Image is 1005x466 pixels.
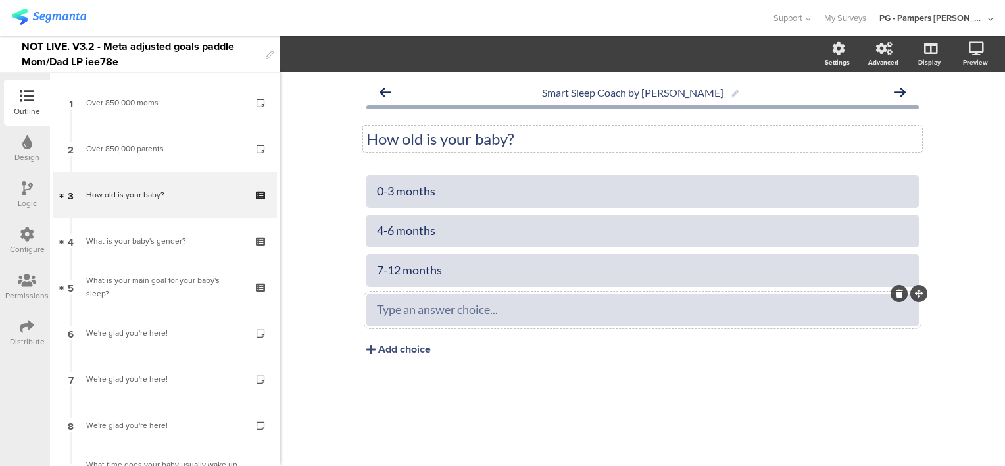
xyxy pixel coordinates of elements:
a: 8 We're glad you're here! [53,402,277,448]
a: 3 How old is your baby? [53,172,277,218]
div: We're glad you're here! [86,326,243,340]
span: 5 [68,280,74,294]
span: 2 [68,142,74,156]
div: Permissions [5,290,49,301]
img: segmanta logo [12,9,86,25]
div: Over 850,000 parents [86,142,243,155]
div: Outline [14,105,40,117]
span: 1 [69,95,73,110]
div: We're glad you're here! [86,373,243,386]
div: Logic [18,197,37,209]
a: 2 Over 850,000 parents [53,126,277,172]
span: 8 [68,418,74,432]
div: Settings [825,57,850,67]
div: We're glad you're here! [86,419,243,432]
span: 4 [68,234,74,248]
div: Display [918,57,941,67]
span: 7 [68,372,74,386]
div: PG - Pampers [PERSON_NAME] [879,12,985,24]
div: NOT LIVE. V3.2 - Meta adjusted goals paddle Mom/Dad LP iee78e [22,36,259,72]
span: Type an answer choice... [377,302,498,317]
span: Support [773,12,802,24]
div: 0-3 months [377,184,908,199]
a: 6 We're glad you're here! [53,310,277,356]
a: 7 We're glad you're here! [53,356,277,402]
span: 6 [68,326,74,340]
button: Add choice [366,333,919,366]
div: Preview [963,57,988,67]
div: Design [14,151,39,163]
span: 3 [68,188,74,202]
a: 1 Over 850,000 moms [53,80,277,126]
div: How old is your baby? [86,188,243,201]
div: What is your baby's gender? [86,234,243,247]
div: What is your main goal for your baby's sleep? [86,274,243,300]
div: Distribute [10,336,45,348]
div: Advanced [868,57,898,67]
div: Over 850,000 moms [86,96,243,109]
span: Smart Sleep Coach by Pampers [542,86,723,99]
div: Configure [10,244,45,255]
p: How old is your baby? [366,129,919,149]
a: 4 What is your baby's gender? [53,218,277,264]
div: Add choice [378,343,431,357]
div: 7-12 months [377,263,908,278]
div: 4-6 months [377,223,908,238]
a: 5 What is your main goal for your baby's sleep? [53,264,277,310]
